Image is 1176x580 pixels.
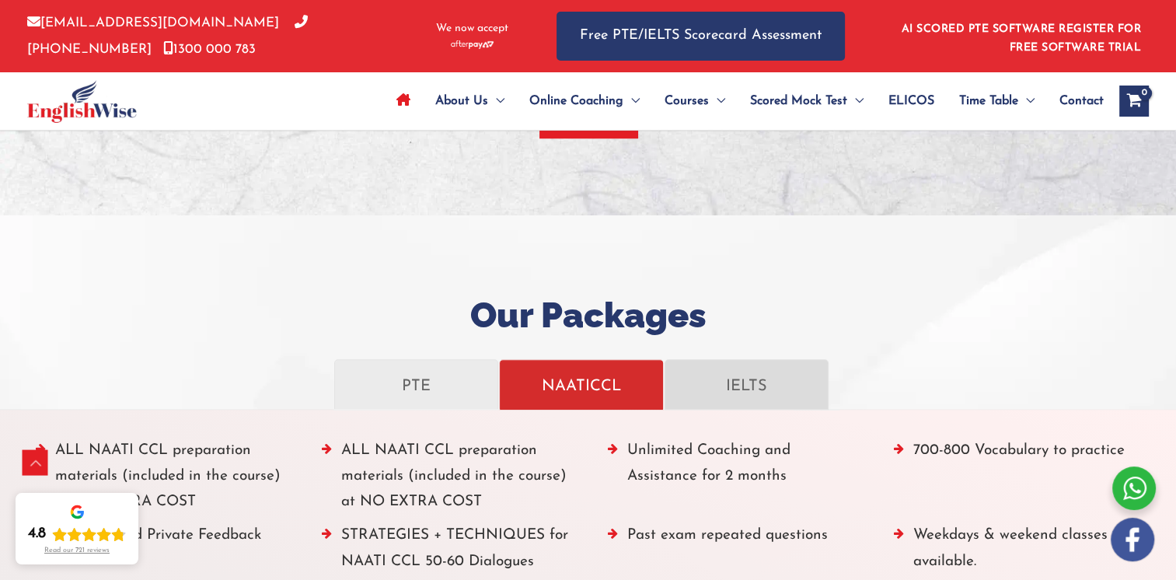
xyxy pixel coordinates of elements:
li: 700-800 Vocabulary to practice [893,438,1140,523]
img: cropped-ew-logo [27,80,137,123]
span: Menu Toggle [623,74,640,128]
aside: Header Widget 1 [892,11,1149,61]
a: Time TableMenu Toggle [947,74,1047,128]
p: PTE [351,371,482,398]
a: AI SCORED PTE SOFTWARE REGISTER FOR FREE SOFTWARE TRIAL [902,23,1142,54]
span: Menu Toggle [847,74,864,128]
div: 4.8 [28,525,46,543]
li: ALL NAATI CCL preparation materials (included in the course) at NO EXTRA COST [322,438,569,523]
span: Online Coaching [529,74,623,128]
span: Menu Toggle [709,74,725,128]
p: NAATICCL [515,371,647,398]
a: Free PTE/IELTS Scorecard Assessment [557,12,845,61]
div: Read our 721 reviews [44,547,110,555]
a: About UsMenu Toggle [423,74,517,128]
img: white-facebook.png [1111,518,1154,561]
span: Scored Mock Test [750,74,847,128]
p: IELTS [681,371,812,398]
a: [PHONE_NUMBER] [27,16,308,55]
div: Rating: 4.8 out of 5 [28,525,126,543]
a: Scored Mock TestMenu Toggle [738,74,876,128]
span: We now accept [436,21,508,37]
span: Contact [1059,74,1104,128]
span: ELICOS [888,74,934,128]
a: Online CoachingMenu Toggle [517,74,652,128]
li: Unlimited Coaching and Assistance for 2 months [608,438,855,523]
a: ELICOS [876,74,947,128]
span: About Us [435,74,488,128]
a: Contact [1047,74,1104,128]
a: [EMAIL_ADDRESS][DOMAIN_NAME] [27,16,279,30]
li: ALL NAATI CCL preparation materials (included in the course) at NO EXTRA COST [36,438,283,523]
a: 1300 000 783 [163,43,256,56]
a: CoursesMenu Toggle [652,74,738,128]
a: View Shopping Cart, empty [1119,86,1149,117]
span: Time Table [959,74,1018,128]
span: Menu Toggle [488,74,504,128]
span: Courses [665,74,709,128]
nav: Site Navigation: Main Menu [384,74,1104,128]
img: Afterpay-Logo [451,40,494,49]
span: Menu Toggle [1018,74,1035,128]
